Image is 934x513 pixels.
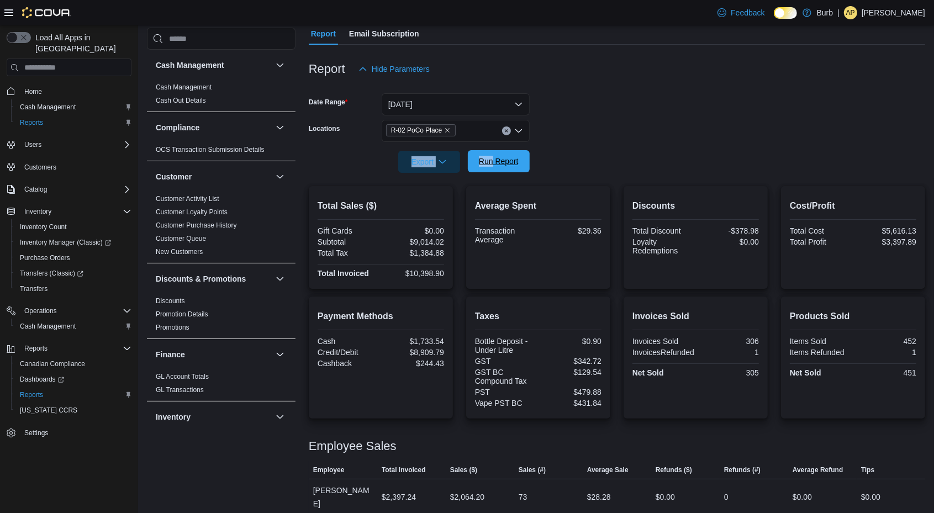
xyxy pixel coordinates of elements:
span: Catalog [20,183,131,196]
span: Canadian Compliance [20,359,85,368]
div: Finance [147,370,295,401]
h2: Payment Methods [318,310,444,323]
span: Inventory [24,207,51,216]
button: Settings [2,425,136,441]
span: Users [24,140,41,149]
button: Open list of options [514,126,523,135]
label: Locations [309,124,340,133]
a: Transfers [15,282,52,295]
span: Average Sale [587,466,629,474]
button: Purchase Orders [11,250,136,266]
button: Catalog [20,183,51,196]
span: Feedback [731,7,764,18]
div: Cash Management [147,81,295,112]
div: 0 [724,490,729,504]
button: [US_STATE] CCRS [11,403,136,418]
button: Reports [11,387,136,403]
div: $0.00 [656,490,675,504]
span: Export [405,151,453,173]
span: Tips [861,466,874,474]
span: Inventory Manager (Classic) [20,238,111,247]
span: Customers [24,163,56,172]
div: Cash [318,337,379,346]
span: Hide Parameters [372,64,430,75]
span: Refunds (#) [724,466,761,474]
span: AP [846,6,855,19]
h3: Compliance [156,122,199,133]
div: 452 [855,337,916,346]
button: Cash Management [273,59,287,72]
span: Reports [20,342,131,355]
button: Reports [20,342,52,355]
button: Cash Management [11,99,136,115]
a: Customer Purchase History [156,221,237,229]
a: Reports [15,388,48,401]
div: $29.36 [540,226,601,235]
span: Dashboards [20,375,64,384]
div: Total Profit [790,237,851,246]
span: Sales ($) [450,466,477,474]
div: $2,397.24 [382,490,416,504]
div: Subtotal [318,237,379,246]
div: 306 [698,337,759,346]
a: Dashboards [11,372,136,387]
span: Settings [24,429,48,437]
div: 1 [699,348,759,357]
span: [US_STATE] CCRS [20,406,77,415]
div: $0.00 [861,490,880,504]
div: $0.90 [540,337,601,346]
span: Employee [313,466,345,474]
button: Canadian Compliance [11,356,136,372]
img: Cova [22,7,71,18]
div: $0.00 [793,490,812,504]
span: GL Transactions [156,385,204,394]
button: Discounts & Promotions [273,272,287,285]
button: Home [2,83,136,99]
a: Promotion Details [156,310,208,318]
h2: Taxes [475,310,601,323]
div: 73 [519,490,527,504]
div: $129.54 [540,368,601,377]
div: Credit/Debit [318,348,379,357]
button: Clear input [502,126,511,135]
div: Total Discount [632,226,694,235]
button: Operations [2,303,136,319]
span: Catalog [24,185,47,194]
p: | [837,6,840,19]
span: OCS Transaction Submission Details [156,145,265,154]
a: Customers [20,161,61,174]
span: Inventory Manager (Classic) [15,236,131,249]
span: Customer Purchase History [156,221,237,230]
button: Compliance [273,121,287,134]
span: Inventory Count [15,220,131,234]
div: $28.28 [587,490,611,504]
span: Report [311,23,336,45]
a: Discounts [156,297,185,305]
button: [DATE] [382,93,530,115]
a: Inventory Count [15,220,71,234]
h3: Finance [156,349,185,360]
span: Dashboards [15,373,131,386]
div: $244.43 [383,359,444,368]
div: $5,616.13 [855,226,916,235]
div: Vape PST BC [475,399,536,408]
a: [US_STATE] CCRS [15,404,82,417]
div: $431.84 [540,399,601,408]
button: Catalog [2,182,136,197]
label: Date Range [309,98,348,107]
span: Promotion Details [156,310,208,319]
button: Inventory [273,410,287,424]
div: Total Tax [318,248,379,257]
a: Settings [20,426,52,440]
a: OCS Transaction Submission Details [156,146,265,154]
nav: Complex example [7,78,131,469]
button: Customer [273,170,287,183]
h2: Average Spent [475,199,601,213]
h3: Report [309,62,345,76]
h2: Total Sales ($) [318,199,444,213]
span: Total Invoiced [382,466,426,474]
h2: Invoices Sold [632,310,759,323]
div: InvoicesRefunded [632,348,694,357]
button: Hide Parameters [354,58,434,80]
div: Compliance [147,143,295,161]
